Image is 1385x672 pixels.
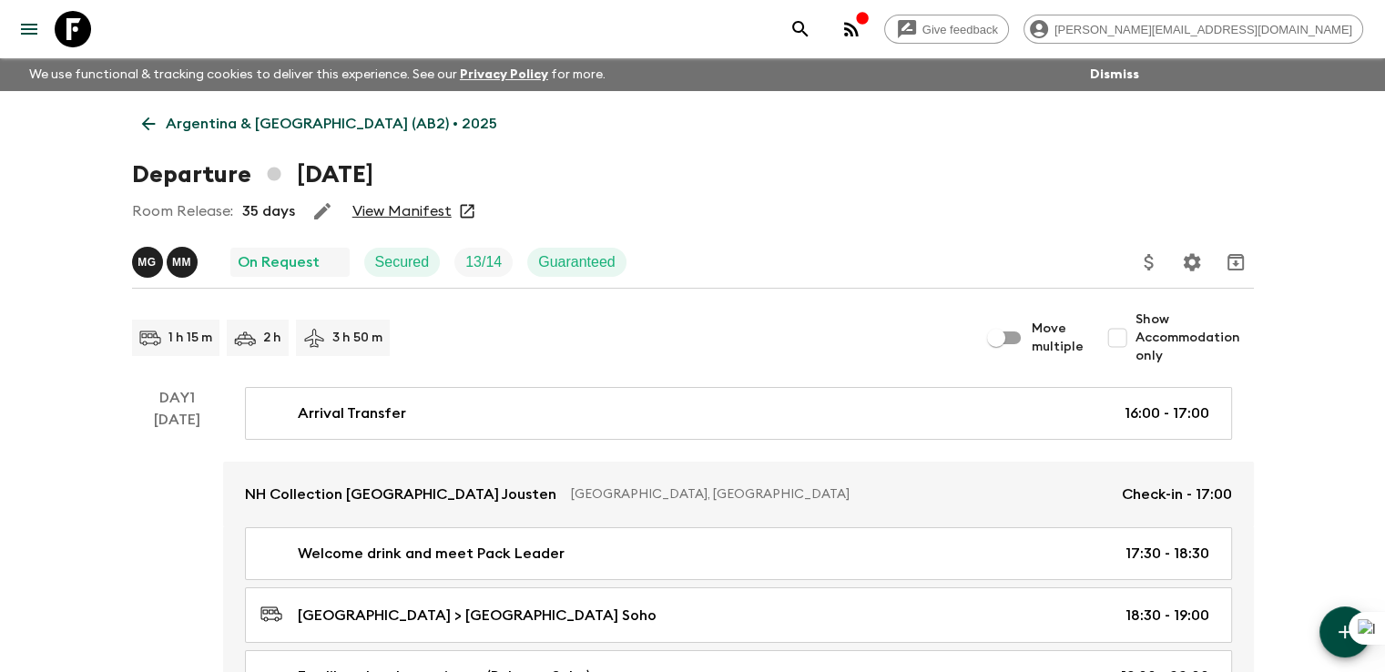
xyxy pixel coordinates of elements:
[912,23,1008,36] span: Give feedback
[238,251,320,273] p: On Request
[1032,320,1085,356] span: Move multiple
[137,255,157,270] p: M G
[364,248,441,277] div: Secured
[332,329,382,347] p: 3 h 50 m
[1125,402,1209,424] p: 16:00 - 17:00
[460,68,548,81] a: Privacy Policy
[538,251,616,273] p: Guaranteed
[22,58,613,91] p: We use functional & tracking cookies to deliver this experience. See our for more.
[132,252,201,267] span: Marcella Granatiere, Matias Molina
[223,462,1254,527] a: NH Collection [GEOGRAPHIC_DATA] Jousten[GEOGRAPHIC_DATA], [GEOGRAPHIC_DATA]Check-in - 17:00
[11,11,47,47] button: menu
[782,11,819,47] button: search adventures
[245,587,1232,643] a: [GEOGRAPHIC_DATA] > [GEOGRAPHIC_DATA] Soho18:30 - 19:00
[298,402,406,424] p: Arrival Transfer
[168,329,212,347] p: 1 h 15 m
[245,484,556,505] p: NH Collection [GEOGRAPHIC_DATA] Jousten
[166,113,497,135] p: Argentina & [GEOGRAPHIC_DATA] (AB2) • 2025
[298,605,657,626] p: [GEOGRAPHIC_DATA] > [GEOGRAPHIC_DATA] Soho
[1217,244,1254,280] button: Archive (Completed, Cancelled or Unsynced Departures only)
[1174,244,1210,280] button: Settings
[298,543,565,565] p: Welcome drink and meet Pack Leader
[1122,484,1232,505] p: Check-in - 17:00
[352,202,452,220] a: View Manifest
[132,106,507,142] a: Argentina & [GEOGRAPHIC_DATA] (AB2) • 2025
[454,248,513,277] div: Trip Fill
[172,255,191,270] p: M M
[132,200,233,222] p: Room Release:
[1125,543,1209,565] p: 17:30 - 18:30
[884,15,1009,44] a: Give feedback
[1044,23,1362,36] span: [PERSON_NAME][EMAIL_ADDRESS][DOMAIN_NAME]
[132,157,373,193] h1: Departure [DATE]
[263,329,281,347] p: 2 h
[132,387,223,409] p: Day 1
[1125,605,1209,626] p: 18:30 - 19:00
[245,527,1232,580] a: Welcome drink and meet Pack Leader17:30 - 18:30
[1023,15,1363,44] div: [PERSON_NAME][EMAIL_ADDRESS][DOMAIN_NAME]
[242,200,295,222] p: 35 days
[1131,244,1167,280] button: Update Price, Early Bird Discount and Costs
[375,251,430,273] p: Secured
[245,387,1232,440] a: Arrival Transfer16:00 - 17:00
[571,485,1107,504] p: [GEOGRAPHIC_DATA], [GEOGRAPHIC_DATA]
[465,251,502,273] p: 13 / 14
[132,247,201,278] button: MGMM
[1085,62,1144,87] button: Dismiss
[1135,311,1254,365] span: Show Accommodation only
